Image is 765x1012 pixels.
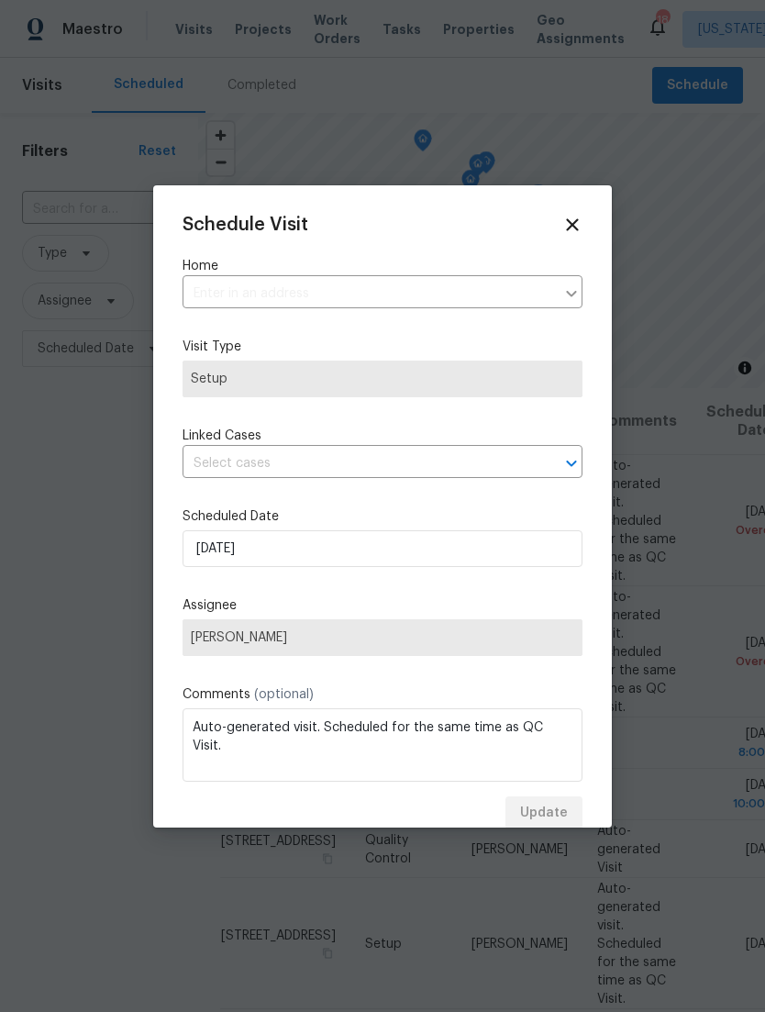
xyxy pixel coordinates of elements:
[183,338,582,356] label: Visit Type
[191,630,574,645] span: [PERSON_NAME]
[191,370,574,388] span: Setup
[183,530,582,567] input: M/D/YYYY
[254,688,314,701] span: (optional)
[559,450,584,476] button: Open
[183,427,261,445] span: Linked Cases
[183,685,582,704] label: Comments
[183,216,308,234] span: Schedule Visit
[183,708,582,782] textarea: Auto-generated visit. Scheduled for the same time as QC Visit.
[183,450,531,478] input: Select cases
[183,507,582,526] label: Scheduled Date
[562,215,582,235] span: Close
[183,596,582,615] label: Assignee
[183,280,555,308] input: Enter in an address
[183,257,582,275] label: Home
